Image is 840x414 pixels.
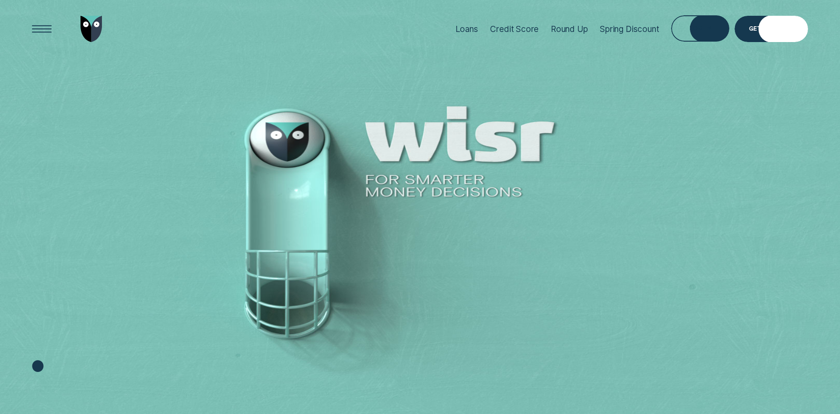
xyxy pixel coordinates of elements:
[455,24,478,34] div: Loans
[490,24,539,34] div: Credit Score
[671,15,729,42] button: Log in
[29,16,55,42] button: Open Menu
[551,24,588,34] div: Round Up
[80,16,102,42] img: Wisr
[735,16,808,42] a: Get Estimate
[600,24,659,34] div: Spring Discount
